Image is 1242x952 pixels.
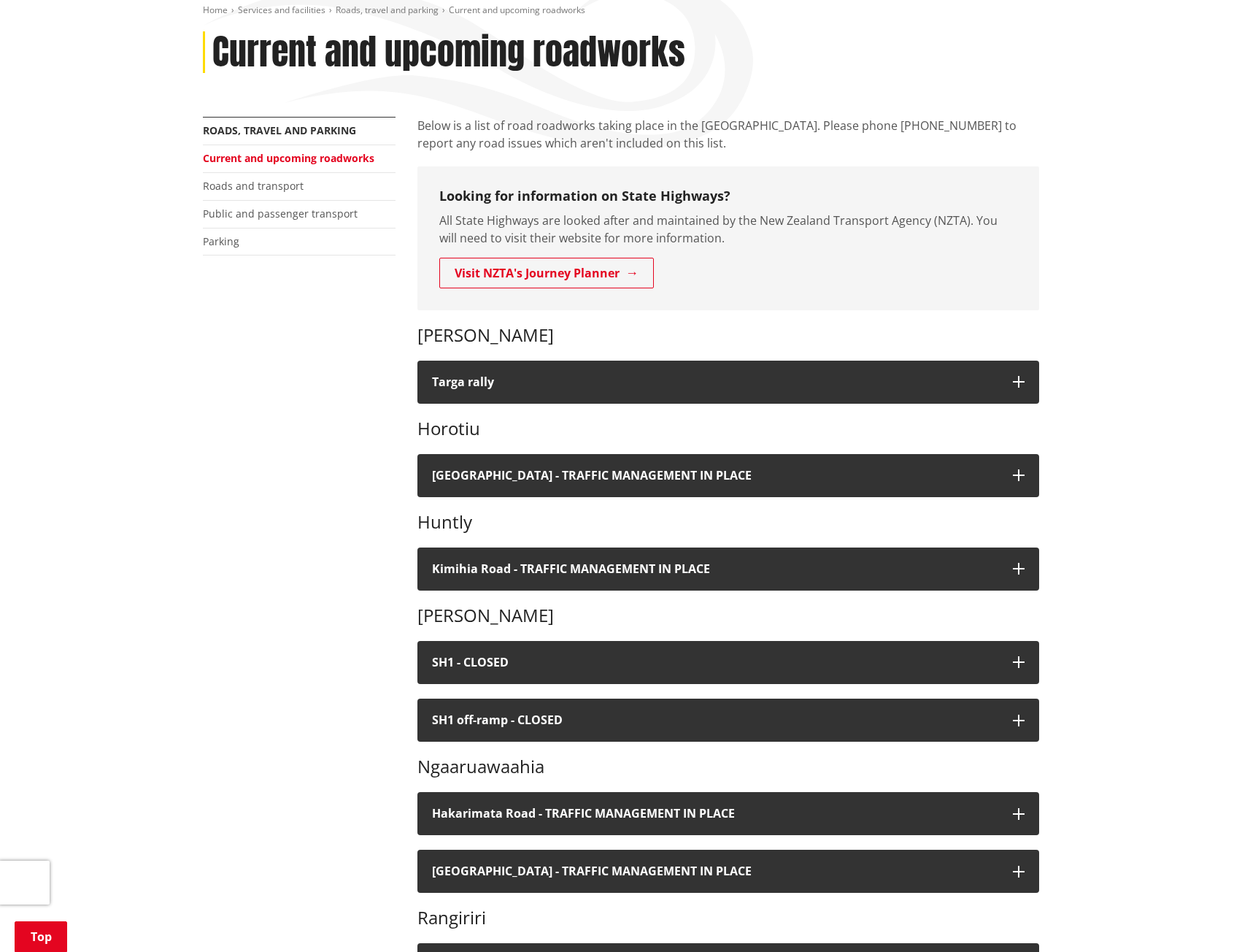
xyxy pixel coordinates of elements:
a: Public and passenger transport [203,207,358,220]
a: Current and upcoming roadworks [203,151,374,165]
iframe: Messenger Launcher [1175,891,1227,943]
button: Hakarimata Road - TRAFFIC MANAGEMENT IN PLACE [417,792,1039,835]
h4: Kimihia Road - TRAFFIC MANAGEMENT IN PLACE [432,562,998,576]
h4: Hakarimata Road - TRAFFIC MANAGEMENT IN PLACE [432,807,998,821]
a: Roads, travel and parking [203,123,356,137]
button: [GEOGRAPHIC_DATA] - TRAFFIC MANAGEMENT IN PLACE [417,454,1039,497]
a: Home [203,4,228,16]
button: Targa rally [417,361,1039,404]
button: Kimihia Road - TRAFFIC MANAGEMENT IN PLACE [417,548,1039,591]
h3: [PERSON_NAME] [417,325,1039,346]
span: Current and upcoming roadworks [449,4,585,16]
a: Roads, travel and parking [336,4,439,16]
h3: Looking for information on State Highways? [439,188,1017,204]
h4: SH1 off-ramp - CLOSED [432,713,998,727]
button: SH1 - CLOSED [417,641,1039,684]
h4: SH1 - CLOSED [432,656,998,669]
h3: Rangiriri [417,907,1039,929]
h4: [GEOGRAPHIC_DATA] - TRAFFIC MANAGEMENT IN PLACE [432,469,998,483]
nav: breadcrumb [203,4,1039,17]
h3: [PERSON_NAME] [417,605,1039,626]
a: Top [15,921,67,952]
a: Parking [203,234,239,248]
a: Services and facilities [238,4,325,16]
h3: Huntly [417,512,1039,533]
h3: Ngaaruawaahia [417,756,1039,778]
h3: Horotiu [417,418,1039,439]
p: Below is a list of road roadworks taking place in the [GEOGRAPHIC_DATA]. Please phone [PHONE_NUMB... [417,117,1039,152]
button: [GEOGRAPHIC_DATA] - TRAFFIC MANAGEMENT IN PLACE [417,850,1039,893]
a: Visit NZTA's Journey Planner [439,258,654,288]
a: Roads and transport [203,179,304,193]
h1: Current and upcoming roadworks [212,31,685,74]
button: SH1 off-ramp - CLOSED [417,699,1039,742]
h4: [GEOGRAPHIC_DATA] - TRAFFIC MANAGEMENT IN PLACE [432,864,998,878]
h4: Targa rally [432,375,998,389]
p: All State Highways are looked after and maintained by the New Zealand Transport Agency (NZTA). Yo... [439,212,1017,247]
